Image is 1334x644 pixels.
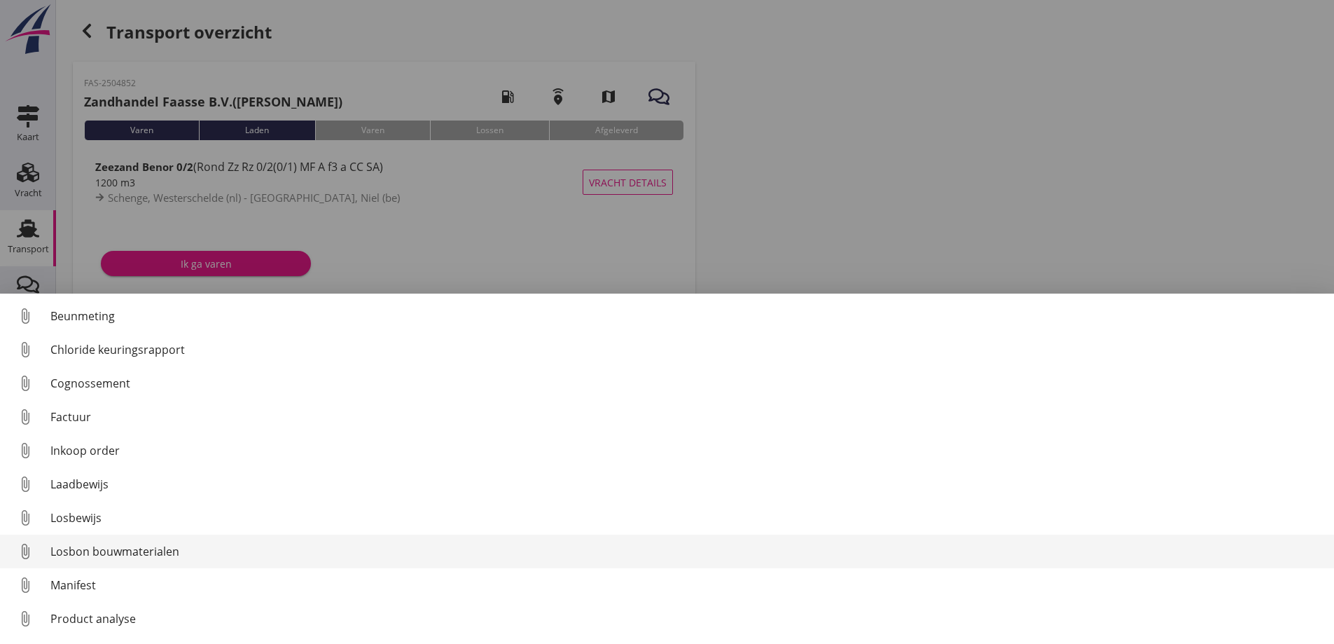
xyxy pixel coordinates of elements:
[14,406,36,428] i: attach_file
[14,608,36,630] i: attach_file
[50,375,1323,392] div: Cognossement
[14,473,36,495] i: attach_file
[50,577,1323,594] div: Manifest
[50,409,1323,425] div: Factuur
[50,442,1323,459] div: Inkoop order
[14,305,36,327] i: attach_file
[50,476,1323,493] div: Laadbewijs
[50,610,1323,627] div: Product analyse
[14,574,36,596] i: attach_file
[14,507,36,529] i: attach_file
[50,543,1323,560] div: Losbon bouwmaterialen
[50,308,1323,324] div: Beunmeting
[50,341,1323,358] div: Chloride keuringsrapport
[14,540,36,563] i: attach_file
[14,372,36,395] i: attach_file
[50,509,1323,526] div: Losbewijs
[14,439,36,462] i: attach_file
[14,338,36,361] i: attach_file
